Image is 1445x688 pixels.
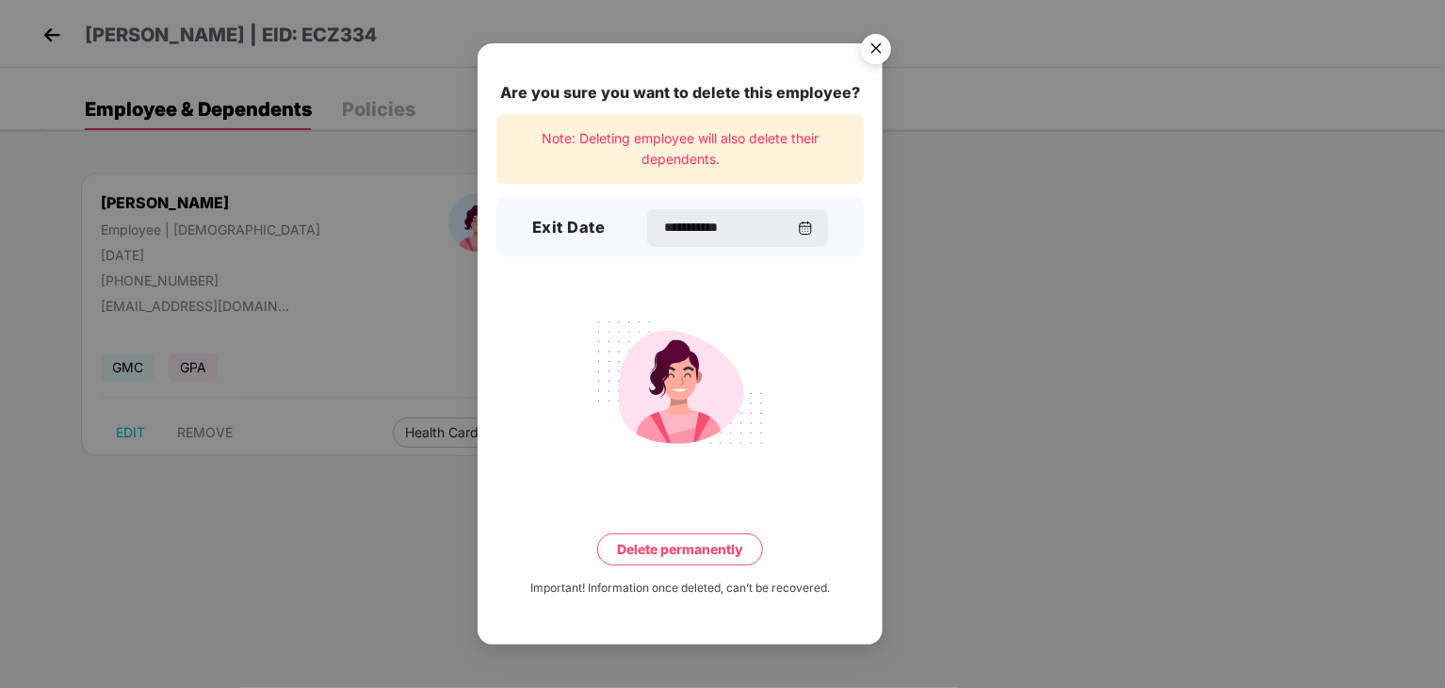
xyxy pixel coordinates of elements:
button: Delete permanently [597,533,763,565]
div: Note: Deleting employee will also delete their dependents. [496,114,864,185]
h3: Exit Date [532,216,606,240]
div: Are you sure you want to delete this employee? [496,81,864,105]
button: Close [850,25,901,76]
div: Important! Information once deleted, can’t be recovered. [530,580,830,598]
img: svg+xml;base64,PHN2ZyB4bWxucz0iaHR0cDovL3d3dy53My5vcmcvMjAwMC9zdmciIHdpZHRoPSIyMjQiIGhlaWdodD0iMT... [575,309,786,456]
img: svg+xml;base64,PHN2ZyB4bWxucz0iaHR0cDovL3d3dy53My5vcmcvMjAwMC9zdmciIHdpZHRoPSI1NiIgaGVpZ2h0PSI1Ni... [850,25,902,78]
img: svg+xml;base64,PHN2ZyBpZD0iQ2FsZW5kYXItMzJ4MzIiIHhtbG5zPSJodHRwOi8vd3d3LnczLm9yZy8yMDAwL3N2ZyIgd2... [798,221,813,236]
